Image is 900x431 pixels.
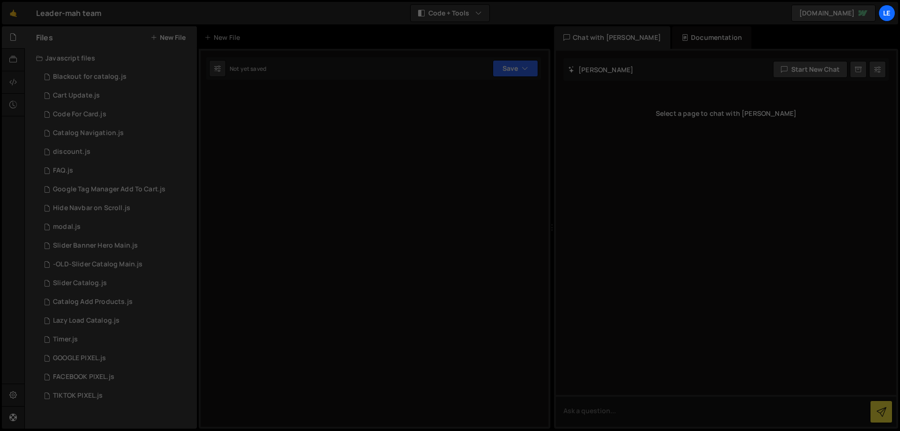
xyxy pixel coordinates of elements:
div: Not yet saved [230,65,266,73]
div: 16298/44400.js [36,330,197,349]
h2: [PERSON_NAME] [568,65,633,74]
div: 16298/44855.js [36,124,197,143]
div: TIKTOK PIXEL.js [53,392,103,400]
div: 16298/45048.js [36,349,197,368]
div: modal.js [53,223,81,231]
div: Hide Navbar on Scroll.js [53,204,130,212]
div: 16298/44405.js [36,255,197,274]
div: Slider Catalog.js [53,279,107,287]
div: 16298/44463.js [36,161,197,180]
button: Start new chat [773,61,847,78]
div: 16298/44406.js [36,311,197,330]
div: Cart Update.js [53,91,100,100]
div: Javascript files [25,49,197,68]
div: Chat with [PERSON_NAME] [554,26,670,49]
div: Leader-mah team [36,8,101,19]
div: Timer.js [53,335,78,344]
div: 16298/45044.js [36,68,197,86]
div: 16298/44401.js [36,236,197,255]
div: 16298/44976.js [36,218,197,236]
a: Le [878,5,895,22]
div: FAQ.js [53,166,73,175]
div: Google Tag Manager Add To Cart.js [53,185,165,194]
div: 16298/44879.js [36,105,197,124]
div: 16298/45047.js [36,368,197,386]
a: [DOMAIN_NAME] [791,5,876,22]
div: discount.js [53,148,90,156]
button: Save [493,60,538,77]
div: GOOGLE PIXEL.js [53,354,106,363]
div: 16298/45049.js [36,386,197,405]
div: 16298/44402.js [36,199,197,218]
button: New File [150,34,186,41]
div: Documentation [672,26,751,49]
div: Lazy Load Catalog.js [53,317,120,325]
div: FACEBOOK PIXEL.js [53,373,114,381]
a: 🤙 [2,2,25,24]
div: Slider Banner Hero Main.js [53,242,138,250]
div: 16298/44467.js [36,86,197,105]
button: Code + Tools [411,5,489,22]
div: 16298/44469.js [36,180,197,199]
div: Code For Card.js [53,110,106,119]
div: -OLD-Slider Catalog Main.js [53,260,142,269]
div: New File [204,33,244,42]
div: 16298/44845.js [36,293,197,311]
div: Catalog Add Products.js [53,298,133,306]
h2: Files [36,32,53,43]
div: 16298/44466.js [36,143,197,161]
div: Blackout for catalog.js [53,73,127,81]
div: Catalog Navigation.js [53,129,124,137]
div: 16298/44828.js [36,274,197,293]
